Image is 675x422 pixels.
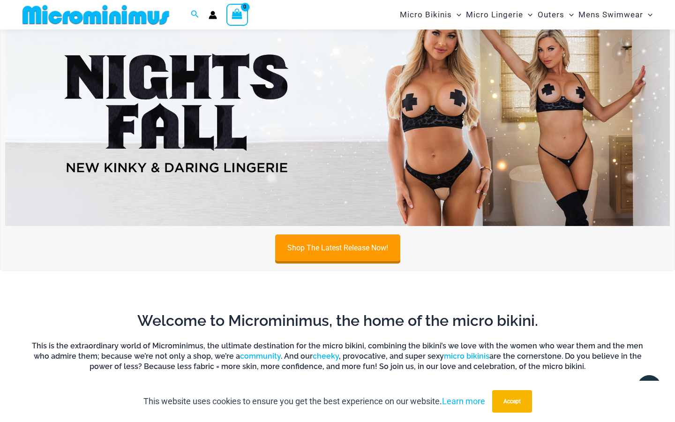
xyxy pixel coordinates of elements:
a: Search icon link [191,9,199,21]
span: Menu Toggle [564,3,574,27]
a: Account icon link [209,11,217,19]
a: micro bikinis [444,352,489,361]
a: OutersMenu ToggleMenu Toggle [535,3,576,27]
span: Menu Toggle [643,3,652,27]
span: Menu Toggle [523,3,532,27]
a: View Shopping Cart, empty [226,4,248,25]
span: Micro Lingerie [466,3,523,27]
a: community [240,352,281,361]
a: Micro BikinisMenu ToggleMenu Toggle [397,3,464,27]
a: Shop The Latest Release Now! [275,234,400,261]
p: This website uses cookies to ensure you get the best experience on our website. [143,394,485,408]
span: Micro Bikinis [400,3,452,27]
a: Learn more [442,396,485,406]
a: Micro LingerieMenu ToggleMenu Toggle [464,3,535,27]
span: Outers [538,3,564,27]
h2: Welcome to Microminimus, the home of the micro bikini. [26,311,649,331]
img: MM SHOP LOGO FLAT [19,4,173,25]
span: Mens Swimwear [578,3,643,27]
a: cheeky [313,352,339,361]
h6: This is the extraordinary world of Microminimus, the ultimate destination for the micro bikini, c... [26,341,649,372]
span: Menu Toggle [452,3,461,27]
nav: Site Navigation [396,1,656,28]
button: Accept [492,390,532,413]
a: Mens SwimwearMenu ToggleMenu Toggle [576,3,655,27]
